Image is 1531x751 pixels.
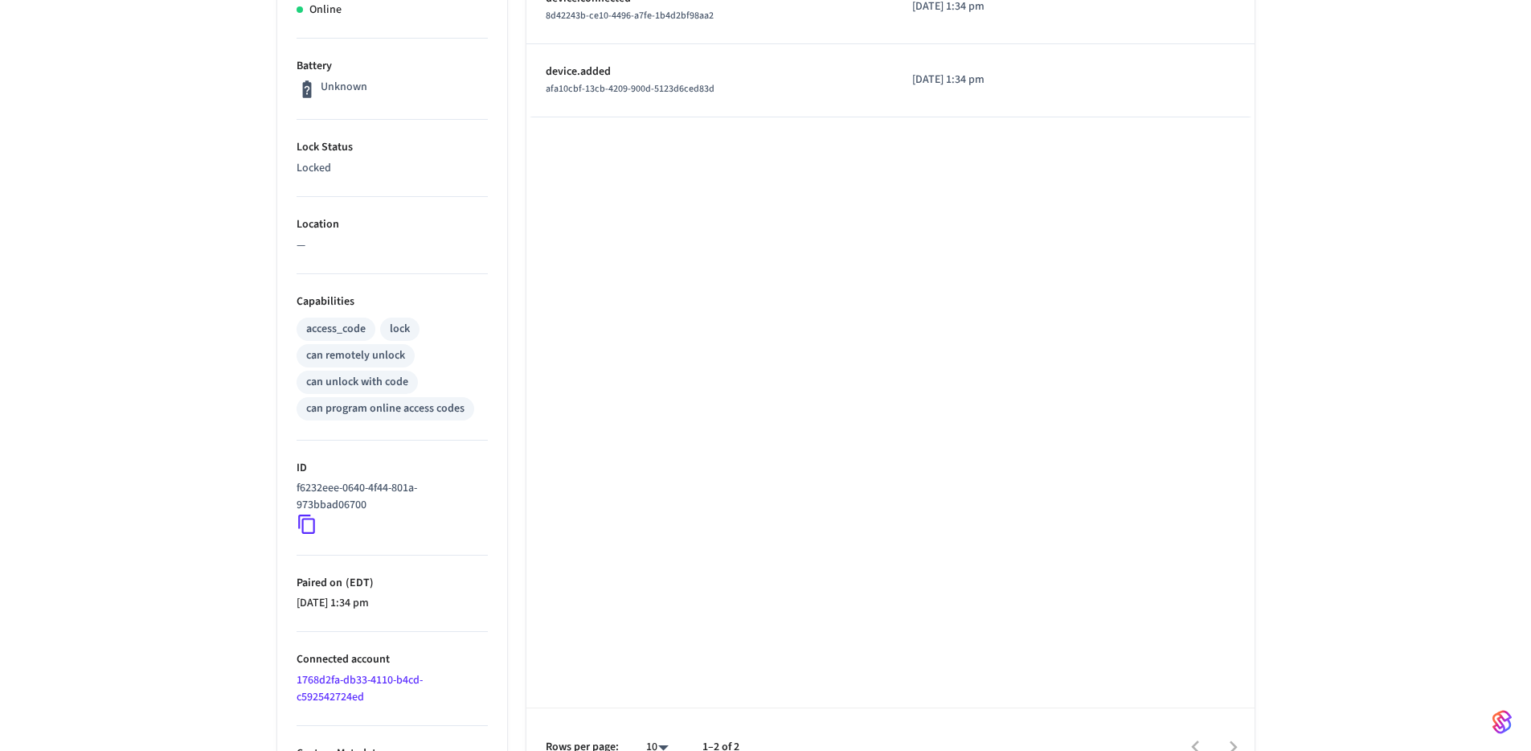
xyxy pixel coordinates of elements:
span: afa10cbf-13cb-4209-900d-5123d6ced83d [546,82,714,96]
p: — [297,237,488,254]
p: Online [309,2,342,18]
p: Capabilities [297,293,488,310]
p: Locked [297,160,488,177]
p: device.added [546,64,874,80]
p: Connected account [297,651,488,668]
p: [DATE] 1:34 pm [912,72,1070,88]
div: lock [390,321,410,338]
div: can remotely unlock [306,347,405,364]
p: Paired on [297,575,488,592]
p: f6232eee-0640-4f44-801a-973bbad06700 [297,480,481,514]
p: ID [297,460,488,477]
div: can program online access codes [306,400,465,417]
p: [DATE] 1:34 pm [297,595,488,612]
span: ( EDT ) [342,575,374,591]
span: 8d42243b-ce10-4496-a7fe-1b4d2bf98aa2 [546,9,714,23]
img: SeamLogoGradient.69752ec5.svg [1492,709,1512,735]
a: 1768d2fa-db33-4110-b4cd-c592542724ed [297,672,423,705]
div: access_code [306,321,366,338]
p: Battery [297,58,488,75]
p: Lock Status [297,139,488,156]
p: Unknown [321,79,367,96]
div: can unlock with code [306,374,408,391]
p: Location [297,216,488,233]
